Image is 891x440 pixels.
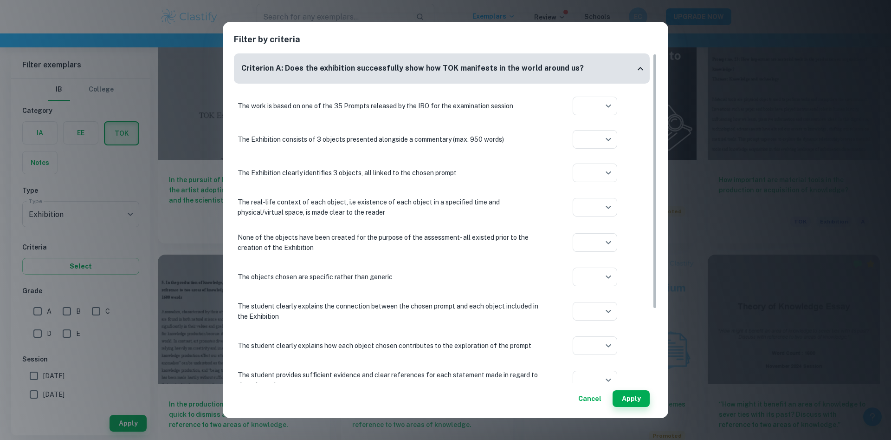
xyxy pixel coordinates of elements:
p: The student clearly explains how each object chosen contributes to the exploration of the prompt [238,341,544,351]
p: The work is based on one of the 35 Prompts released by the IBO for the examination session [238,101,544,111]
p: The real-life context of each object, i.e existence of each object in a specified time and physic... [238,197,544,217]
p: None of the objects have been created for the purpose of the assessment- all existed prior to the... [238,232,544,253]
p: The Exhibition consists of 3 objects presented alongside a commentary (max. 950 words) [238,134,544,144]
button: Cancel [575,390,605,407]
p: The Exhibition clearly identifies 3 objects, all linked to the chosen prompt [238,168,544,178]
p: The student clearly explains the connection between the chosen prompt and each object included in... [238,301,544,322]
p: The student provides sufficient evidence and clear references for each statement made in regard t... [238,370,544,390]
button: Apply [613,390,650,407]
h6: Criterion A: Does the exhibition successfully show how TOK manifests in the world around us? [241,63,584,74]
div: Criterion A: Does the exhibition successfully show how TOK manifests in the world around us? [234,53,650,84]
h2: Filter by criteria [234,33,657,53]
p: The objects chosen are specific rather than generic [238,272,544,282]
